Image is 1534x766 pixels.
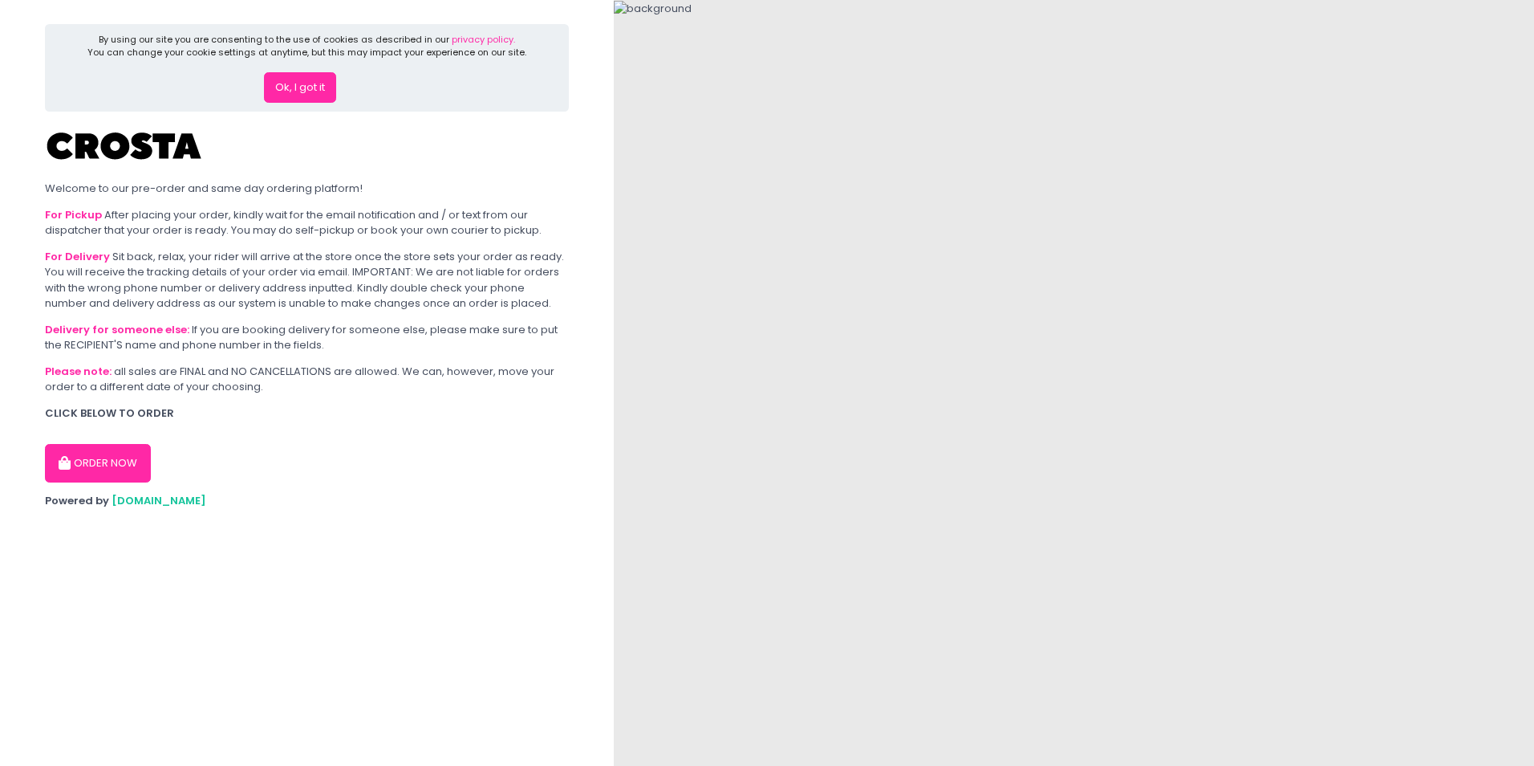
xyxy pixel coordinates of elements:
[264,72,336,103] button: Ok, I got it
[45,249,569,312] div: Sit back, relax, your rider will arrive at the store once the store sets your order as ready. You...
[112,493,206,508] a: [DOMAIN_NAME]
[452,33,515,46] a: privacy policy.
[45,364,569,395] div: all sales are FINAL and NO CANCELLATIONS are allowed. We can, however, move your order to a diffe...
[45,249,110,264] b: For Delivery
[87,33,526,59] div: By using our site you are consenting to the use of cookies as described in our You can change you...
[45,207,569,238] div: After placing your order, kindly wait for the email notification and / or text from our dispatche...
[45,405,569,422] div: CLICK BELOW TO ORDER
[45,207,102,222] b: For Pickup
[45,493,569,509] div: Powered by
[45,122,205,170] img: Crosta Pizzeria
[45,322,569,353] div: If you are booking delivery for someone else, please make sure to put the RECIPIENT'S name and ph...
[614,1,692,17] img: background
[45,444,151,483] button: ORDER NOW
[45,322,189,337] b: Delivery for someone else:
[45,364,112,379] b: Please note:
[45,181,569,197] div: Welcome to our pre-order and same day ordering platform!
